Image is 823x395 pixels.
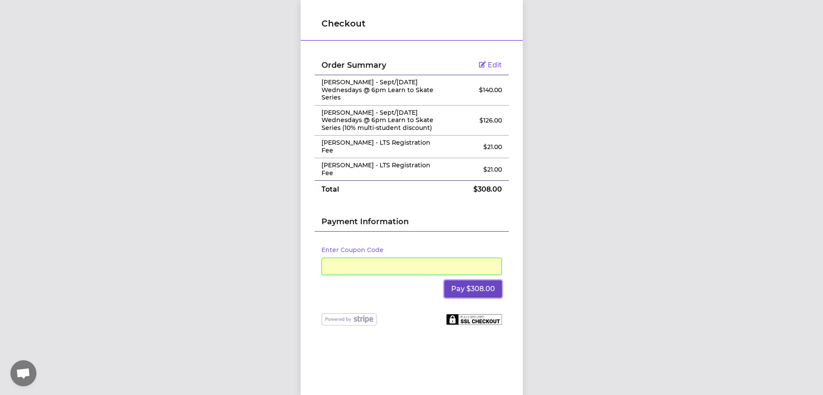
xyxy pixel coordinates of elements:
span: Edit [488,61,502,69]
p: $ 126.00 [451,116,502,125]
button: Pay $308.00 [444,280,502,298]
iframe: Secure card payment input frame [327,262,496,270]
button: Enter Coupon Code [321,246,384,254]
h1: Checkout [321,17,502,30]
p: $ 21.00 [451,143,502,151]
p: [PERSON_NAME] - LTS Registration Fee [321,162,437,177]
a: Edit [479,61,502,69]
td: Total [315,181,444,199]
div: Open chat [10,360,36,386]
p: [PERSON_NAME] - Sept/[DATE] Wednesdays @ 6pm Learn to Skate Series [321,79,437,102]
p: [PERSON_NAME] - LTS Registration Fee [321,139,437,154]
p: $ 140.00 [451,86,502,94]
p: [PERSON_NAME] - Sept/[DATE] Wednesdays @ 6pm Learn to Skate Series (10% multi-student discount) [321,109,437,132]
p: $ 21.00 [451,165,502,174]
h2: Order Summary [321,59,437,71]
p: $ 308.00 [451,184,502,195]
img: Fully secured SSL checkout [446,314,502,325]
h2: Payment Information [321,216,502,231]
